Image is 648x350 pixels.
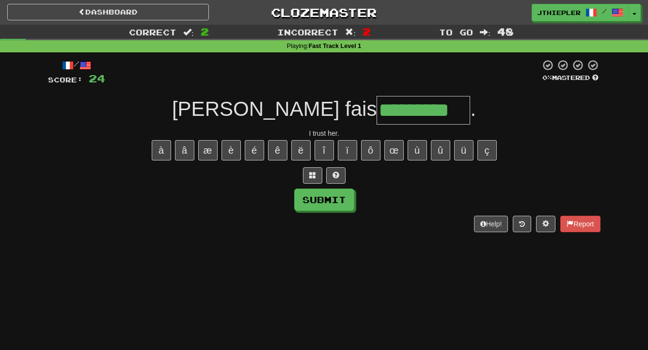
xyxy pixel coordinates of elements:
div: Mastered [540,74,601,82]
button: ï [338,140,357,160]
span: 2 [201,26,209,37]
a: Clozemaster [223,4,425,21]
button: é [245,140,264,160]
span: [PERSON_NAME] fais [172,97,377,120]
button: î [315,140,334,160]
span: : [345,28,356,36]
span: 2 [363,26,371,37]
button: ô [361,140,380,160]
button: è [221,140,241,160]
button: Switch sentence to multiple choice alt+p [303,167,322,184]
span: : [183,28,194,36]
button: â [175,140,194,160]
button: ü [454,140,474,160]
button: û [431,140,450,160]
button: Submit [294,189,354,211]
span: . [470,97,476,120]
span: Score: [48,76,83,84]
span: 48 [497,26,514,37]
button: Single letter hint - you only get 1 per sentence and score half the points! alt+h [326,167,346,184]
button: ç [477,140,497,160]
button: ë [291,140,311,160]
button: æ [198,140,218,160]
div: I trust her. [48,128,601,138]
button: Round history (alt+y) [513,216,531,232]
a: jthiepler / [532,4,629,21]
button: œ [384,140,404,160]
button: ê [268,140,287,160]
button: Report [560,216,600,232]
span: To go [439,27,473,37]
span: 0 % [542,74,552,81]
span: jthiepler [537,8,581,17]
span: / [602,8,607,15]
span: Incorrect [277,27,338,37]
button: à [152,140,171,160]
button: ù [408,140,427,160]
span: : [480,28,490,36]
a: Dashboard [7,4,209,20]
span: 24 [89,72,105,84]
div: / [48,59,105,71]
span: Correct [129,27,176,37]
button: Help! [474,216,508,232]
strong: Fast Track Level 1 [309,43,362,49]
